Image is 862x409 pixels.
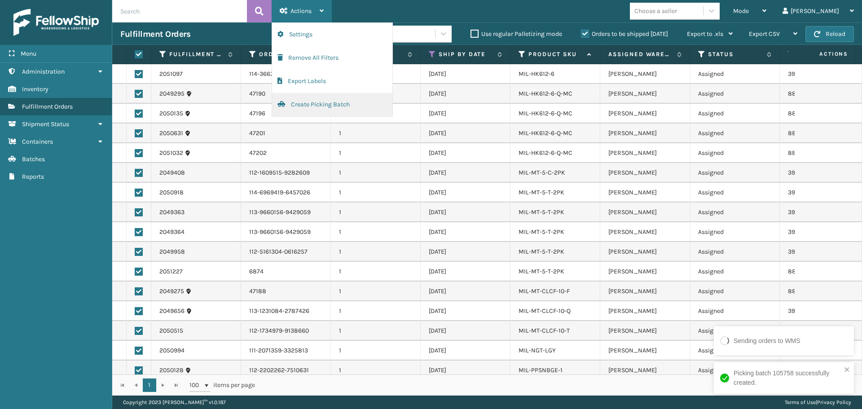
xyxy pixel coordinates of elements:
td: 1 [331,183,421,202]
a: 883988590172 [788,129,831,137]
td: 112-1609515-9282609 [241,163,331,183]
td: 1 [331,242,421,262]
td: Assigned [690,163,780,183]
span: Export to .xls [687,30,723,38]
a: 392694962940 [788,70,831,78]
td: Assigned [690,262,780,281]
button: Export Labels [272,70,392,93]
td: 114-6969419-6457026 [241,183,331,202]
td: 47188 [241,281,331,301]
td: [DATE] [421,301,510,321]
td: [DATE] [421,64,510,84]
td: [PERSON_NAME] [600,341,690,361]
td: [PERSON_NAME] [600,104,690,123]
td: [DATE] [421,183,510,202]
span: Administration [22,68,65,75]
a: 2049958 [159,247,185,256]
span: Actions [791,47,853,62]
span: Reports [22,173,44,180]
label: Assigned Warehouse [608,50,673,58]
span: Actions [290,7,312,15]
td: Assigned [690,183,780,202]
a: MIL-HK612-6-Q-MC [519,149,572,157]
span: Containers [22,138,53,145]
button: Settings [272,23,392,46]
td: 1 [331,321,421,341]
a: 2050135 [159,109,183,118]
label: Status [708,50,762,58]
a: MIL-MT-5-T-2PK [519,228,564,236]
td: Assigned [690,143,780,163]
a: MIL-NGT-LGY [519,347,556,354]
td: [PERSON_NAME] [600,64,690,84]
td: 1 [331,123,421,143]
span: Shipment Status [22,120,69,128]
a: 883989919011 [788,90,828,97]
td: [DATE] [421,202,510,222]
a: MIL-MT-CLCF-10-T [519,327,570,334]
a: 2050994 [159,346,185,355]
td: 1 [331,202,421,222]
td: [DATE] [421,84,510,104]
a: 2051227 [159,267,183,276]
div: Sending orders to WMS [734,336,800,346]
a: MIL-MT-5-T-2PK [519,208,564,216]
td: Assigned [690,84,780,104]
td: [PERSON_NAME] [600,183,690,202]
span: Export CSV [749,30,780,38]
td: 111-2071359-3325813 [241,341,331,361]
a: 1 [143,378,156,392]
img: logo [13,9,99,36]
h3: Fulfillment Orders [120,29,190,40]
a: 392688780272 [788,248,831,255]
td: [PERSON_NAME] [600,84,690,104]
a: MIL-HK612-6-Q-MC [519,129,572,137]
span: Batches [22,155,45,163]
a: MIL-MT-5-C-2PK [519,169,565,176]
td: Assigned [690,281,780,301]
a: 2051032 [159,149,183,158]
td: [DATE] [421,242,510,262]
td: 47190 [241,84,331,104]
td: Assigned [690,202,780,222]
span: items per page [189,378,255,392]
td: Assigned [690,242,780,262]
a: MIL-HK612-6 [519,70,554,78]
td: [DATE] [421,143,510,163]
button: Create Picking Batch [272,93,392,116]
td: [DATE] [421,123,510,143]
td: [DATE] [421,321,510,341]
label: Use regular Palletizing mode [471,30,562,38]
a: 883990320387 [788,268,832,275]
td: [DATE] [421,361,510,380]
td: 1 [331,262,421,281]
a: 2049275 [159,287,184,296]
td: Assigned [690,361,780,380]
a: 2050631 [159,129,183,138]
a: MIL-MT-CLCF-10-Q [519,307,571,315]
td: 113-9660156-9429059 [241,222,331,242]
td: [PERSON_NAME] [600,361,690,380]
a: MIL-MT-5-T-2PK [519,189,564,196]
label: Orders to be shipped [DATE] [581,30,668,38]
span: Menu [21,50,36,57]
div: Picking batch 105758 successfully created. [734,369,841,387]
a: 2049656 [159,307,185,316]
label: Order Number [259,50,313,58]
td: [PERSON_NAME] [600,202,690,222]
a: 2049295 [159,89,185,98]
div: 1 - 38 of 38 items [268,381,852,390]
td: Assigned [690,64,780,84]
a: MIL-HK612-6-Q-MC [519,90,572,97]
td: 1 [331,222,421,242]
a: 392684193752 [788,307,830,315]
a: 2050128 [159,366,184,375]
a: 392682560038 [788,228,832,236]
a: MIL-MT-5-T-2PK [519,268,564,275]
td: 113-9660156-9429059 [241,202,331,222]
td: [DATE] [421,104,510,123]
a: MIL-MT-CLCF-10-F [519,287,570,295]
a: MIL-HK612-6-Q-MC [519,110,572,117]
td: 1 [331,361,421,380]
td: [DATE] [421,281,510,301]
